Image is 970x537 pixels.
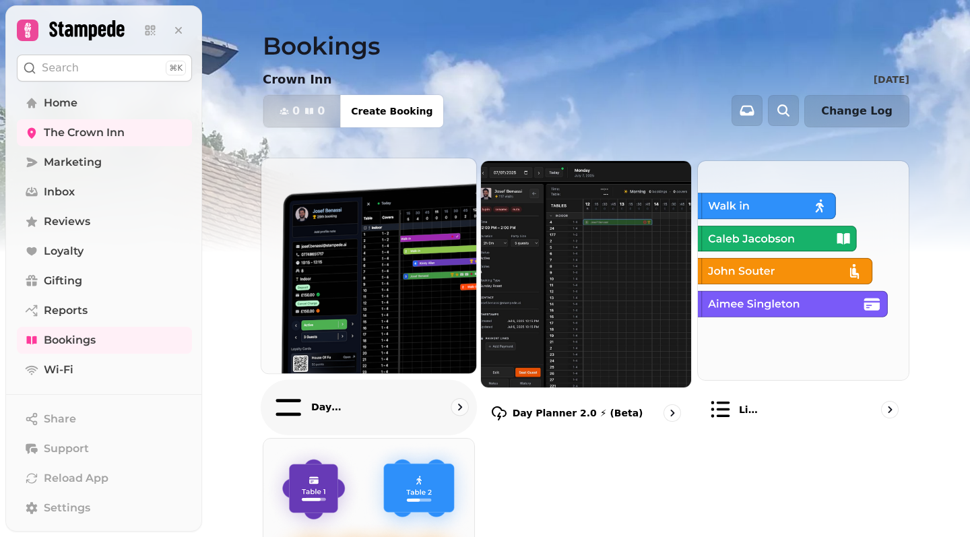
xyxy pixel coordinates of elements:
span: 0 [292,106,300,117]
a: The Crown Inn [17,119,192,146]
span: The Crown Inn [44,125,125,141]
span: Create Booking [351,106,432,116]
span: Reviews [44,214,90,230]
span: Home [44,95,77,111]
span: Settings [44,500,90,516]
button: Search⌘K [17,55,192,82]
a: Day plannerDay planner [261,158,477,435]
button: Reload App [17,465,192,492]
span: 0 [317,106,325,117]
a: Loyalty [17,238,192,265]
a: Home [17,90,192,117]
span: Reload App [44,470,108,486]
img: Day Planner 2.0 ⚡ (Beta) [481,161,692,387]
a: Settings [17,495,192,522]
span: Share [44,411,76,427]
p: Day Planner 2.0 ⚡ (Beta) [513,406,643,420]
span: Support [44,441,89,457]
span: Inbox [44,184,75,200]
a: Marketing [17,149,192,176]
svg: go to [453,401,466,414]
span: Gifting [44,273,82,289]
span: Marketing [44,154,102,170]
iframe: Chat Widget [668,22,970,537]
a: Reports [17,297,192,324]
button: Support [17,435,192,462]
div: ⌘K [166,61,186,75]
span: Wi-Fi [44,362,73,378]
span: Reports [44,303,88,319]
a: Gifting [17,267,192,294]
button: Create Booking [340,95,443,127]
button: Share [17,406,192,433]
p: Search [42,60,79,76]
svg: go to [666,406,679,420]
button: 00 [263,95,341,127]
a: Inbox [17,179,192,206]
p: Crown Inn [263,70,332,89]
span: Loyalty [44,243,84,259]
span: Bookings [44,332,96,348]
a: Bookings [17,327,192,354]
img: Day planner [251,148,487,384]
a: Reviews [17,208,192,235]
p: Day planner [311,401,343,414]
a: Day Planner 2.0 ⚡ (Beta)Day Planner 2.0 ⚡ (Beta) [480,160,692,433]
a: Wi-Fi [17,356,192,383]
